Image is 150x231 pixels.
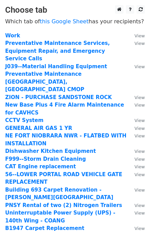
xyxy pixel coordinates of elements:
a: View [128,163,145,170]
a: View [128,40,145,46]
a: CAT Engine replacement [5,163,76,170]
a: View [128,125,145,131]
a: this Google Sheet [40,18,89,25]
small: View [135,64,145,69]
small: View [135,210,145,216]
a: View [128,187,145,193]
small: View [135,33,145,38]
a: CCTV System [5,117,44,123]
a: View [128,102,145,108]
a: View [128,156,145,162]
a: View [128,202,145,208]
a: Building 693 Carpet Renovation - [PERSON_NAME][GEOGRAPHIC_DATA] [5,187,113,201]
a: View [128,148,145,154]
a: Preventative Maintenance Services, Equipment Repair, and Emergency Service Calls [5,40,110,62]
small: View [135,164,145,169]
small: View [135,133,145,138]
a: View [128,33,145,39]
a: View [128,117,145,123]
small: View [135,157,145,162]
small: View [135,172,145,177]
a: View [128,171,145,178]
small: View [135,41,145,46]
a: GENERAL AIR GAS 1 YR [5,125,72,131]
small: View [135,149,145,154]
small: View [135,126,145,131]
a: 56--LOWER PORTAL ROAD VEHICLE GATE REPLACEMENT [5,171,122,185]
a: NE FORT NIOBRARA NWR - FLATBED WITH INSTALLATION [5,133,126,147]
small: View [135,95,145,100]
a: Dishwasher Kitchen Equipment [5,148,96,154]
a: ZION - PURCHASE SANDSTONE ROCK [5,94,112,100]
a: Uninterruptable Power Supply (UPS) - 140th Wing - COANG [5,210,115,224]
a: F999--Storm Drain Cleaning [5,156,86,162]
small: View [135,118,145,123]
a: New Base Plus 4 Fire Alarm Maintenance for CAVHCS [5,102,124,116]
small: View [135,102,145,108]
a: J039--Material Handling Equipment Preventative Maintenance [GEOGRAPHIC_DATA], [GEOGRAPHIC_DATA] CMOP [5,63,107,93]
a: View [128,210,145,216]
small: View [135,187,145,193]
small: View [135,226,145,231]
a: View [128,94,145,100]
a: View [128,63,145,70]
a: View [128,133,145,139]
a: PNSY Rental of two (2) Nitrogen Trailers [5,202,122,208]
small: View [135,203,145,208]
p: Which tab of has your recipients? [5,18,145,25]
a: Work [5,33,20,39]
h3: Choose tab [5,5,145,15]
